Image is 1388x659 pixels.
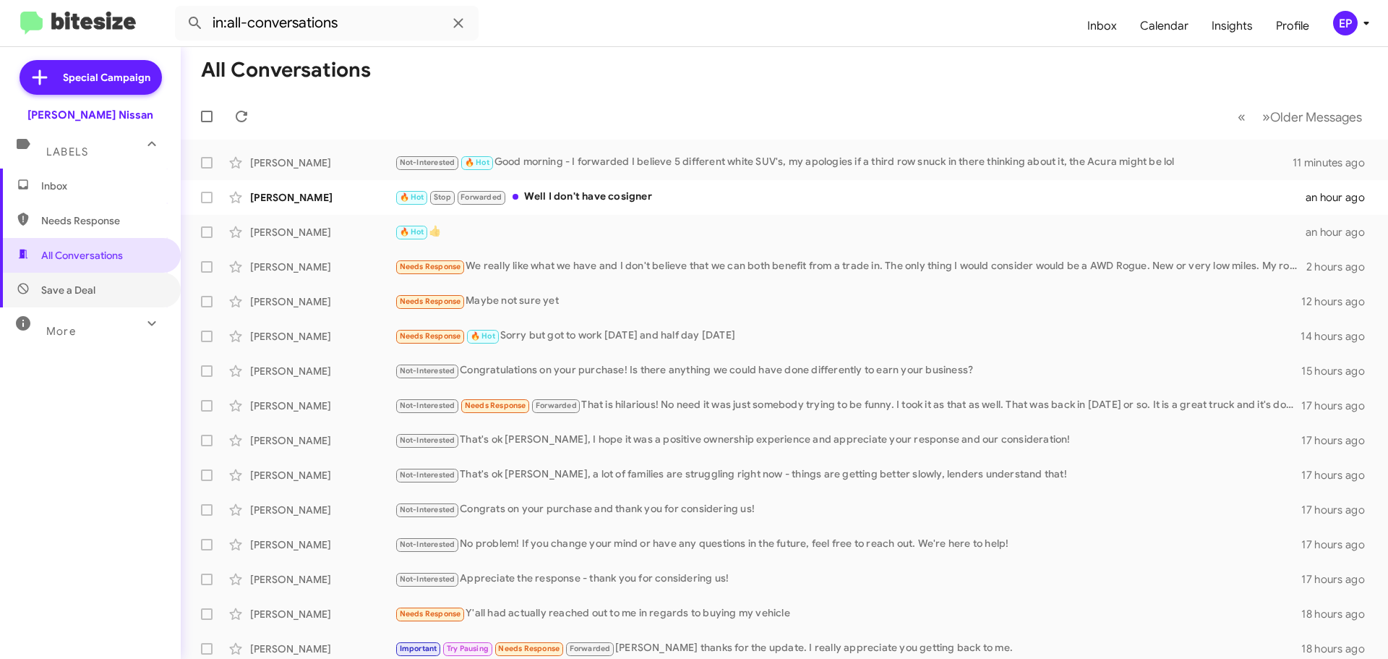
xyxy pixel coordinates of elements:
[250,572,395,587] div: [PERSON_NAME]
[1264,5,1321,47] a: Profile
[395,571,1301,587] div: Appreciate the response - thank you for considering us!
[1301,399,1376,413] div: 17 hours ago
[395,432,1301,448] div: That's ok [PERSON_NAME], I hope it was a positive ownership experience and appreciate your respon...
[400,470,455,480] span: Not-Interested
[1301,294,1376,309] div: 12 hours ago
[395,293,1301,310] div: Maybe not sure yet
[250,642,395,656] div: [PERSON_NAME]
[1200,5,1264,47] a: Insights
[27,108,153,122] div: [PERSON_NAME] Nissan
[1229,102,1254,132] button: Previous
[250,537,395,552] div: [PERSON_NAME]
[434,192,451,202] span: Stop
[250,607,395,621] div: [PERSON_NAME]
[175,6,479,41] input: Search
[1301,329,1376,344] div: 14 hours ago
[395,224,1306,240] div: 👍
[63,70,150,85] span: Special Campaign
[465,401,526,410] span: Needs Response
[1128,5,1200,47] a: Calendar
[400,574,455,584] span: Not-Interested
[250,399,395,413] div: [PERSON_NAME]
[447,644,489,653] span: Try Pausing
[400,262,461,271] span: Needs Response
[395,501,1301,518] div: Congrats on your purchase and thank you for considering us!
[395,328,1301,344] div: Sorry but got to work [DATE] and half day [DATE]
[400,609,461,618] span: Needs Response
[250,503,395,517] div: [PERSON_NAME]
[201,59,371,82] h1: All Conversations
[1293,156,1376,170] div: 11 minutes ago
[395,258,1306,275] div: We really like what we have and I don't believe that we can both benefit from a trade in. The onl...
[566,642,614,656] span: Forwarded
[395,536,1301,553] div: No problem! If you change your mind or have any questions in the future, feel free to reach out. ...
[41,283,95,297] span: Save a Deal
[1230,102,1371,132] nav: Page navigation example
[250,468,395,482] div: [PERSON_NAME]
[400,505,455,514] span: Not-Interested
[1238,108,1246,126] span: «
[1333,11,1358,35] div: EP
[458,191,505,205] span: Forwarded
[395,467,1301,483] div: That's ok [PERSON_NAME], a lot of families are struggling right now - things are getting better s...
[1301,468,1376,482] div: 17 hours ago
[532,399,580,413] span: Forwarded
[1254,102,1371,132] button: Next
[250,364,395,378] div: [PERSON_NAME]
[1321,11,1372,35] button: EP
[1301,364,1376,378] div: 15 hours ago
[498,644,560,653] span: Needs Response
[1301,642,1376,656] div: 18 hours ago
[400,540,455,549] span: Not-Interested
[471,331,495,341] span: 🔥 Hot
[1262,108,1270,126] span: »
[1076,5,1128,47] a: Inbox
[395,605,1301,622] div: Y'all had actually reached out to me in regards to buying my vehicle
[41,179,164,193] span: Inbox
[250,156,395,170] div: [PERSON_NAME]
[250,225,395,239] div: [PERSON_NAME]
[20,60,162,95] a: Special Campaign
[395,362,1301,379] div: Congratulations on your purchase! Is there anything we could have done differently to earn your b...
[250,329,395,344] div: [PERSON_NAME]
[395,397,1301,414] div: That is hilarious! No need it was just somebody trying to be funny. I took it as that as well. Th...
[1301,537,1376,552] div: 17 hours ago
[1301,607,1376,621] div: 18 hours ago
[400,401,455,410] span: Not-Interested
[400,227,424,237] span: 🔥 Hot
[1301,572,1376,587] div: 17 hours ago
[46,325,76,338] span: More
[400,331,461,341] span: Needs Response
[400,435,455,445] span: Not-Interested
[250,190,395,205] div: [PERSON_NAME]
[395,154,1293,171] div: Good morning - I forwarded I believe 5 different white SUV's, my apologies if a third row snuck i...
[395,640,1301,657] div: [PERSON_NAME] thanks for the update. I really appreciate you getting back to me.
[400,366,455,375] span: Not-Interested
[1301,503,1376,517] div: 17 hours ago
[250,294,395,309] div: [PERSON_NAME]
[1301,433,1376,448] div: 17 hours ago
[400,644,437,653] span: Important
[1306,190,1376,205] div: an hour ago
[395,189,1306,205] div: Well I don't have cosigner
[400,158,455,167] span: Not-Interested
[400,297,461,306] span: Needs Response
[465,158,489,167] span: 🔥 Hot
[46,145,88,158] span: Labels
[41,248,123,263] span: All Conversations
[1306,260,1376,274] div: 2 hours ago
[250,433,395,448] div: [PERSON_NAME]
[250,260,395,274] div: [PERSON_NAME]
[1270,109,1362,125] span: Older Messages
[41,213,164,228] span: Needs Response
[400,192,424,202] span: 🔥 Hot
[1306,225,1376,239] div: an hour ago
